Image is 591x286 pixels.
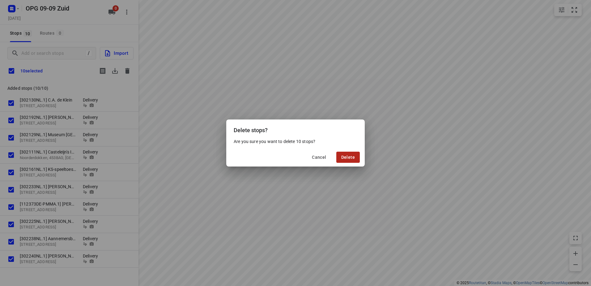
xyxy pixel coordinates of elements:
[341,155,355,160] span: Delete
[336,152,360,163] button: Delete
[307,152,331,163] button: Cancel
[226,119,365,138] div: Delete stops?
[312,155,326,160] span: Cancel
[234,138,357,145] p: Are you sure you want to delete 10 stops?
